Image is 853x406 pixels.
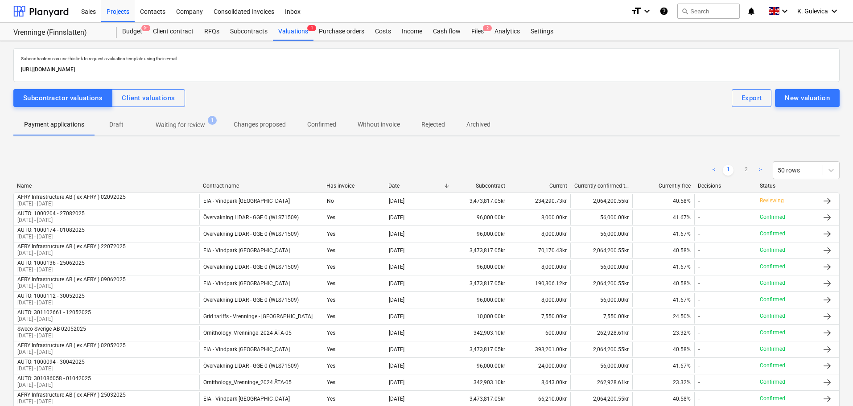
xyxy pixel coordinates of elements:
[673,214,691,221] span: 41.67%
[17,227,85,233] div: AUTO: 1000174 - 01082025
[199,23,225,41] a: RFQs
[203,396,290,402] div: EIA - Vindpark [GEOGRAPHIC_DATA]
[117,23,148,41] div: Budget
[122,92,175,104] div: Client valuations
[642,6,652,16] i: keyboard_arrow_down
[760,312,785,320] p: Confirmed
[23,92,103,104] div: Subcontractor valuations
[148,23,199,41] div: Client contract
[570,392,632,406] div: 2,064,200.55kr
[741,165,751,176] a: Page 2
[450,183,505,189] div: Subcontract
[509,359,571,373] div: 24,000.00kr
[570,243,632,258] div: 2,064,200.55kr
[509,309,571,324] div: 7,550.00kr
[466,23,489,41] a: Files2
[17,332,86,340] p: [DATE] - [DATE]
[509,342,571,357] div: 393,201.00kr
[775,89,840,107] button: New valuation
[673,346,691,353] span: 40.58%
[673,198,691,204] span: 40.58%
[273,23,313,41] div: Valuations
[760,329,785,336] p: Confirmed
[747,6,756,16] i: notifications
[673,247,691,254] span: 40.58%
[447,243,509,258] div: 3,473,817.05kr
[447,342,509,357] div: 3,473,817.05kr
[797,8,828,15] span: K. Gulevica
[760,395,785,402] p: Confirmed
[779,6,790,16] i: keyboard_arrow_down
[489,23,525,41] a: Analytics
[673,297,691,303] span: 41.67%
[447,326,509,340] div: 342,903.10kr
[208,116,217,125] span: 1
[389,280,404,287] div: [DATE]
[723,165,733,176] a: Page 1 is your current page
[323,194,385,208] div: No
[681,8,688,15] span: search
[755,165,766,176] a: Next page
[698,247,700,254] div: -
[17,276,126,283] div: AFRY Infrastructure AB ( ex AFRY ) 09062025
[17,243,126,250] div: AFRY Infrastructure AB ( ex AFRY ) 22072025
[13,28,106,37] div: Vrenninge (Finnslatten)
[17,217,85,224] p: [DATE] - [DATE]
[447,293,509,307] div: 96,000.00kr
[323,309,385,324] div: Yes
[760,246,785,254] p: Confirmed
[698,280,700,287] div: -
[117,23,148,41] a: Budget9+
[203,231,299,237] div: Övervakning LIDAR - GGE 0 (WLS71509)
[525,23,559,41] a: Settings
[509,392,571,406] div: 66,210.00kr
[447,227,509,241] div: 96,000.00kr
[17,398,126,406] p: [DATE] - [DATE]
[24,120,84,129] p: Payment applications
[203,198,290,204] div: EIA - Vindpark [GEOGRAPHIC_DATA]
[326,183,381,189] div: Has invoice
[17,250,126,257] p: [DATE] - [DATE]
[17,200,126,208] p: [DATE] - [DATE]
[447,392,509,406] div: 3,473,817.05kr
[17,183,196,189] div: Name
[760,263,785,271] p: Confirmed
[631,6,642,16] i: format_size
[829,6,840,16] i: keyboard_arrow_down
[323,243,385,258] div: Yes
[389,198,404,204] div: [DATE]
[673,363,691,369] span: 41.67%
[17,293,85,299] div: AUTO: 1000112 - 30052025
[570,342,632,357] div: 2,064,200.55kr
[698,198,700,204] div: -
[760,183,815,189] div: Status
[483,25,492,31] span: 2
[447,260,509,274] div: 96,000.00kr
[203,247,290,254] div: EIA - Vindpark [GEOGRAPHIC_DATA]
[570,194,632,208] div: 2,064,200.55kr
[234,120,286,129] p: Changes proposed
[203,330,292,336] div: Ornithology_Vrenninge_2024 ÄTA-05
[17,316,91,323] p: [DATE] - [DATE]
[17,194,126,200] div: AFRY Infrastructure AB ( ex AFRY ) 02092025
[17,342,126,349] div: AFRY Infrastructure AB ( ex AFRY ) 02052025
[570,375,632,390] div: 262,928.61kr
[698,396,700,402] div: -
[698,183,753,189] div: Decisions
[570,276,632,291] div: 2,064,200.55kr
[17,326,86,332] div: Sweco Sverige AB 02052025
[203,379,292,385] div: Ornithology_Vrenninge_2024 ÄTA-05
[389,313,404,320] div: [DATE]
[785,92,830,104] div: New valuation
[17,359,85,365] div: AUTO: 1000094 - 30042025
[447,194,509,208] div: 3,473,817.05kr
[760,279,785,287] p: Confirmed
[203,280,290,287] div: EIA - Vindpark [GEOGRAPHIC_DATA]
[389,297,404,303] div: [DATE]
[203,183,320,189] div: Contract name
[203,297,299,303] div: Övervakning LIDAR - GGE 0 (WLS71509)
[570,326,632,340] div: 262,928.61kr
[17,260,85,266] div: AUTO: 1000136 - 25062025
[760,345,785,353] p: Confirmed
[760,362,785,369] p: Confirmed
